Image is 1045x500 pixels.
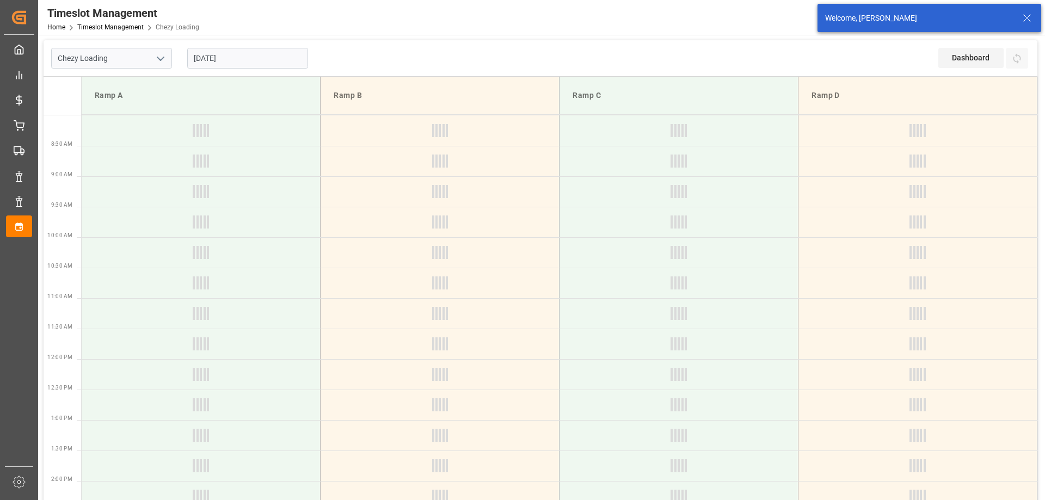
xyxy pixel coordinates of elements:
[47,232,72,238] span: 10:00 AM
[47,5,199,21] div: Timeslot Management
[807,85,1028,106] div: Ramp D
[47,23,65,31] a: Home
[77,23,144,31] a: Timeslot Management
[47,293,72,299] span: 11:00 AM
[938,48,1004,68] div: Dashboard
[51,476,72,482] span: 2:00 PM
[47,354,72,360] span: 12:00 PM
[152,50,168,67] button: open menu
[51,48,172,69] input: Type to search/select
[51,141,72,147] span: 8:30 AM
[51,446,72,452] span: 1:30 PM
[568,85,789,106] div: Ramp C
[825,13,1012,24] div: Welcome, [PERSON_NAME]
[329,85,550,106] div: Ramp B
[187,48,308,69] input: DD-MM-YYYY
[47,385,72,391] span: 12:30 PM
[47,324,72,330] span: 11:30 AM
[90,85,311,106] div: Ramp A
[51,171,72,177] span: 9:00 AM
[51,415,72,421] span: 1:00 PM
[51,202,72,208] span: 9:30 AM
[47,263,72,269] span: 10:30 AM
